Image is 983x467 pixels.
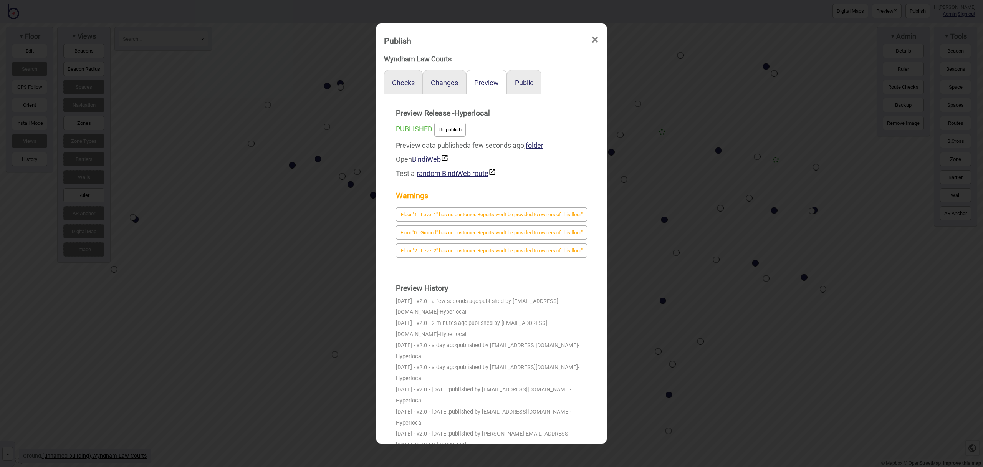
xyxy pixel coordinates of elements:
span: published by [EMAIL_ADDRESS][DOMAIN_NAME] [449,409,570,415]
div: [DATE] - v2.0 - a few seconds ago: [396,296,587,318]
strong: Preview History [396,281,587,296]
div: Publish [384,33,411,49]
button: Floor "2 - Level 2" has no customer. Reports won't be provided to owners of this floor" [396,243,587,258]
div: [DATE] - v2.0 - [DATE]: [396,429,587,451]
button: Changes [431,79,458,87]
div: [DATE] - v2.0 - a day ago: [396,340,587,363]
span: published by [EMAIL_ADDRESS][DOMAIN_NAME] [396,320,547,338]
span: - Hyperlocal [396,409,571,426]
button: Floor "0 - Ground" has no customer. Reports won't be provided to owners of this floor" [396,225,587,240]
div: Test a [396,166,587,181]
span: PUBLISHED [396,125,432,133]
a: Floor "1 - Level 1" has no customer. Reports won't be provided to owners of this floor" [396,210,587,218]
a: BindiWeb [412,155,448,163]
div: Open [396,152,587,166]
span: - Hyperlocal [438,331,467,338]
div: [DATE] - v2.0 - a day ago: [396,362,587,384]
strong: Preview Release - Hyperlocal [396,106,587,121]
span: published by [PERSON_NAME][EMAIL_ADDRESS][DOMAIN_NAME] [396,431,570,448]
span: - Hyperlocal [438,442,467,448]
button: random BindiWeb route [417,168,496,177]
button: Un-publish [434,123,466,137]
div: [DATE] - v2.0 - 2 minutes ago: [396,318,587,340]
a: Floor "0 - Ground" has no customer. Reports won't be provided to owners of this floor" [396,228,587,236]
div: [DATE] - v2.0 - [DATE]: [396,384,587,407]
span: , [524,141,543,149]
span: - Hyperlocal [438,309,467,315]
button: Floor "1 - Level 1" has no customer. Reports won't be provided to owners of this floor" [396,207,587,222]
img: preview [441,154,448,162]
strong: Warnings [396,188,587,204]
div: [DATE] - v2.0 - [DATE]: [396,407,587,429]
img: preview [488,168,496,176]
button: Public [515,79,533,87]
span: × [591,27,599,53]
div: Preview data published a few seconds ago [396,139,587,181]
a: folder [526,141,543,149]
a: Floor "2 - Level 2" has no customer. Reports won't be provided to owners of this floor" [396,246,587,254]
span: published by [EMAIL_ADDRESS][DOMAIN_NAME] [457,364,578,371]
span: published by [EMAIL_ADDRESS][DOMAIN_NAME] [457,342,578,349]
span: published by [EMAIL_ADDRESS][DOMAIN_NAME] [449,386,570,393]
button: Checks [392,79,415,87]
div: Wyndham Law Courts [384,52,599,66]
button: Preview [474,79,499,87]
span: - Hyperlocal [396,342,579,360]
span: - Hyperlocal [396,386,571,404]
